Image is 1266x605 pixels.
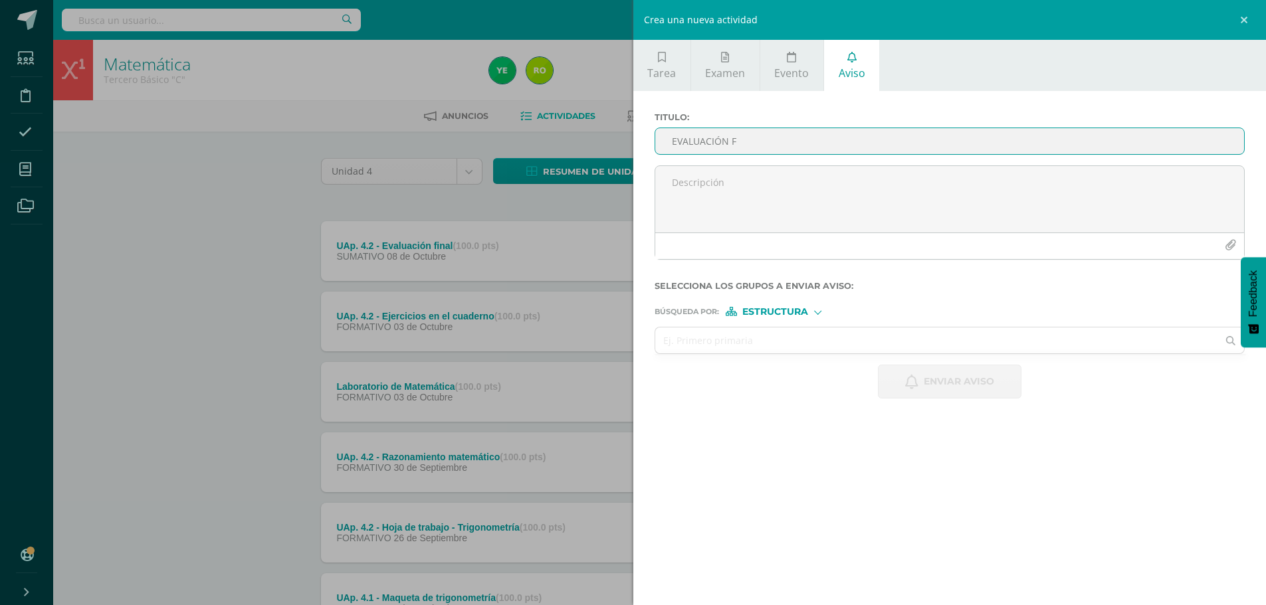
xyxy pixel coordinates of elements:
[655,112,1245,122] label: Titulo :
[726,307,825,316] div: [object Object]
[824,40,879,91] a: Aviso
[774,66,809,80] span: Evento
[760,40,823,91] a: Evento
[655,327,1218,353] input: Ej. Primero primaria
[633,40,690,91] a: Tarea
[655,308,719,315] span: Búsqueda por :
[1247,270,1259,317] span: Feedback
[878,365,1021,398] button: Enviar aviso
[647,66,676,80] span: Tarea
[691,40,760,91] a: Examen
[705,66,745,80] span: Examen
[839,66,865,80] span: Aviso
[924,365,994,398] span: Enviar aviso
[655,128,1245,154] input: Titulo
[655,281,1245,291] label: Selecciona los grupos a enviar aviso :
[1241,257,1266,347] button: Feedback - Mostrar encuesta
[742,308,808,315] span: Estructura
